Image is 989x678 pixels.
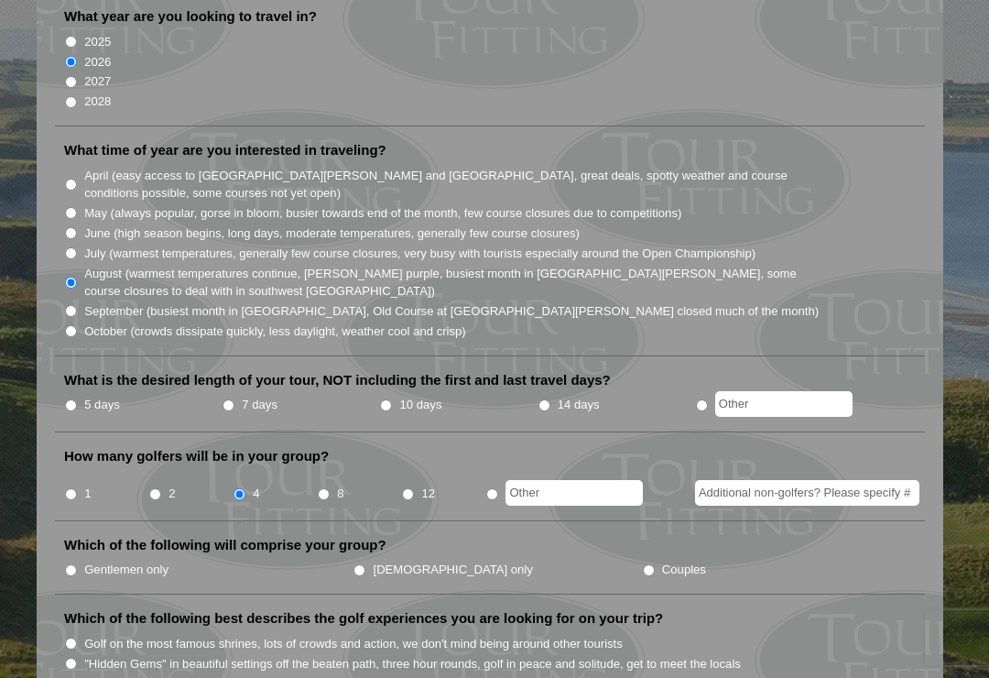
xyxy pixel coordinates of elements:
[84,485,91,503] label: 1
[337,485,343,503] label: 8
[505,480,643,506] input: Other
[84,396,120,414] label: 5 days
[64,447,329,465] label: How many golfers will be in your group?
[168,485,175,503] label: 2
[64,371,611,389] label: What is the desired length of your tour, NOT including the first and last travel days?
[84,53,111,71] label: 2026
[715,391,853,417] input: Other
[400,396,442,414] label: 10 days
[84,561,168,579] label: Gentlemen only
[84,33,111,51] label: 2025
[84,245,755,263] label: July (warmest temperatures, generally few course closures, very busy with tourists especially aro...
[84,167,821,202] label: April (easy access to [GEOGRAPHIC_DATA][PERSON_NAME] and [GEOGRAPHIC_DATA], great deals, spotty w...
[84,302,819,321] label: September (busiest month in [GEOGRAPHIC_DATA], Old Course at [GEOGRAPHIC_DATA][PERSON_NAME] close...
[421,485,435,503] label: 12
[84,224,580,243] label: June (high season begins, long days, moderate temperatures, generally few course closures)
[558,396,600,414] label: 14 days
[64,141,386,159] label: What time of year are you interested in traveling?
[64,7,317,26] label: What year are you looking to travel in?
[64,536,386,554] label: Which of the following will comprise your group?
[662,561,706,579] label: Couples
[64,609,663,628] label: Which of the following best describes the golf experiences you are looking for on your trip?
[84,635,623,653] label: Golf on the most famous shrines, lots of crowds and action, we don't mind being around other tour...
[84,93,111,111] label: 2028
[695,480,919,506] input: Additional non-golfers? Please specify #
[84,323,466,341] label: October (crowds dissipate quickly, less daylight, weather cool and crisp)
[84,655,741,673] label: "Hidden Gems" in beautiful settings off the beaten path, three hour rounds, golf in peace and sol...
[253,485,259,503] label: 4
[84,72,111,91] label: 2027
[242,396,277,414] label: 7 days
[84,204,681,223] label: May (always popular, gorse in bloom, busier towards end of the month, few course closures due to ...
[84,265,821,301] label: August (warmest temperatures continue, [PERSON_NAME] purple, busiest month in [GEOGRAPHIC_DATA][P...
[374,561,533,579] label: [DEMOGRAPHIC_DATA] only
